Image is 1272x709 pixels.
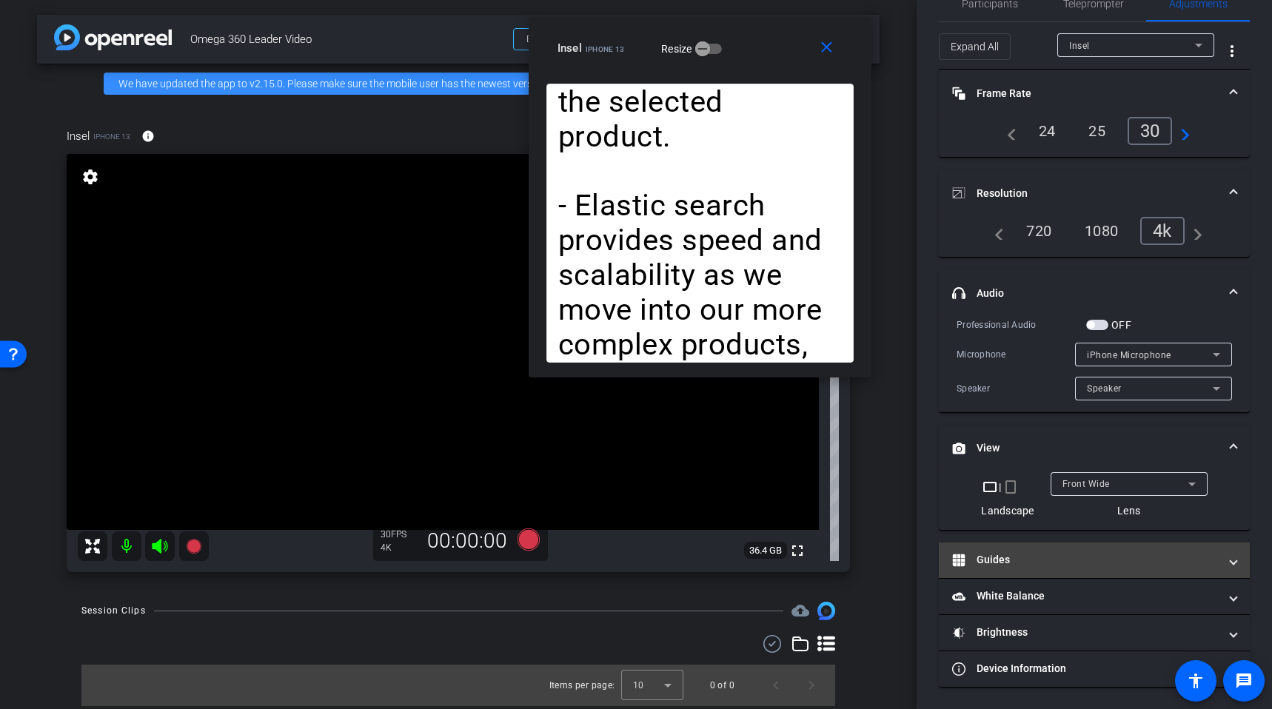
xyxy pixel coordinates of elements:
[1140,217,1185,245] div: 4k
[951,33,999,61] span: Expand All
[957,381,1075,396] div: Speaker
[952,286,1219,301] mat-panel-title: Audio
[67,128,90,144] span: Insel
[93,131,130,142] span: iPhone 13
[526,34,585,44] span: Back to project
[81,603,146,618] div: Session Clips
[986,222,1004,240] mat-icon: navigate_before
[952,86,1219,101] mat-panel-title: Frame Rate
[952,588,1219,604] mat-panel-title: White Balance
[1028,118,1067,144] div: 24
[586,45,624,53] span: iPhone 13
[1128,117,1173,145] div: 30
[381,528,418,540] div: 30
[1108,317,1131,332] label: OFF
[1074,218,1129,243] div: 1080
[758,668,794,703] button: Previous page
[391,529,406,540] span: FPS
[1172,122,1190,140] mat-icon: navigate_next
[1077,118,1117,144] div: 25
[141,130,155,143] mat-icon: info
[791,602,809,619] span: Destinations for your clips
[981,503,1034,518] div: Landscape
[952,186,1219,201] mat-panel-title: Resolution
[952,552,1219,568] mat-panel-title: Guides
[981,478,1034,496] div: |
[817,38,836,57] mat-icon: close
[999,122,1017,140] mat-icon: navigate_before
[1087,383,1122,394] span: Speaker
[381,542,418,554] div: 4K
[418,528,517,554] div: 00:00:00
[190,24,504,54] span: Omega 360 Leader Video
[789,542,806,560] mat-icon: fullscreen
[957,317,1086,332] div: Professional Audio
[1002,478,1020,496] mat-icon: crop_portrait
[1223,42,1241,60] mat-icon: more_vert
[558,189,842,397] p: - Elastic search provides speed and scalability as we move into our more complex products, design...
[1187,672,1205,690] mat-icon: accessibility
[952,440,1219,456] mat-panel-title: View
[661,41,695,56] label: Resize
[744,542,787,560] span: 36.4 GB
[54,24,172,50] img: app-logo
[80,168,101,186] mat-icon: settings
[1015,218,1062,243] div: 720
[981,478,999,496] mat-icon: crop_landscape
[1214,33,1250,69] button: More Options for Adjustments Panel
[104,73,813,95] div: We have updated the app to v2.15.0. Please make sure the mobile user has the newest version.
[952,661,1219,676] mat-panel-title: Device Information
[710,678,734,693] div: 0 of 0
[817,602,835,619] img: Session clips
[1235,672,1253,690] mat-icon: message
[794,668,829,703] button: Next page
[558,41,582,55] span: Insel
[1069,41,1090,51] span: Insel
[1062,479,1110,489] span: Front Wide
[1185,222,1202,240] mat-icon: navigate_next
[952,625,1219,640] mat-panel-title: Brightness
[549,678,615,693] div: Items per page:
[957,347,1075,362] div: Microphone
[1087,350,1171,360] span: iPhone Microphone
[791,602,809,619] mat-icon: cloud_upload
